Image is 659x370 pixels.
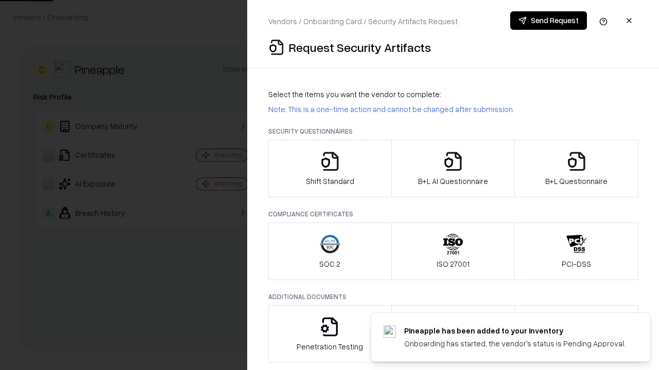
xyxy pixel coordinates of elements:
p: B+L Questionnaire [545,176,608,187]
img: pineappleenergy.com [384,325,396,338]
p: Security Questionnaires [268,127,638,136]
button: ISO 27001 [391,223,515,280]
button: SOC 2 [268,223,392,280]
p: Compliance Certificates [268,210,638,218]
p: ISO 27001 [437,258,470,269]
div: Onboarding has started, the vendor's status is Pending Approval. [404,338,626,349]
p: B+L AI Questionnaire [418,176,488,187]
button: Send Request [510,11,587,30]
p: PCI-DSS [562,258,591,269]
p: Request Security Artifacts [289,39,431,55]
button: Penetration Testing [268,305,392,363]
button: Shift Standard [268,140,392,197]
p: Shift Standard [306,176,354,187]
p: Select the items you want the vendor to complete: [268,89,638,100]
button: PCI-DSS [514,223,638,280]
p: Note: This is a one-time action and cannot be changed after submission. [268,104,638,115]
button: Data Processing Agreement [514,305,638,363]
div: Pineapple has been added to your inventory [404,325,626,336]
p: Penetration Testing [297,341,363,352]
p: Vendors / Onboarding Card / Security Artifacts Request [268,16,458,27]
button: B+L AI Questionnaire [391,140,515,197]
button: Privacy Policy [391,305,515,363]
p: SOC 2 [319,258,340,269]
button: B+L Questionnaire [514,140,638,197]
p: Additional Documents [268,292,638,301]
